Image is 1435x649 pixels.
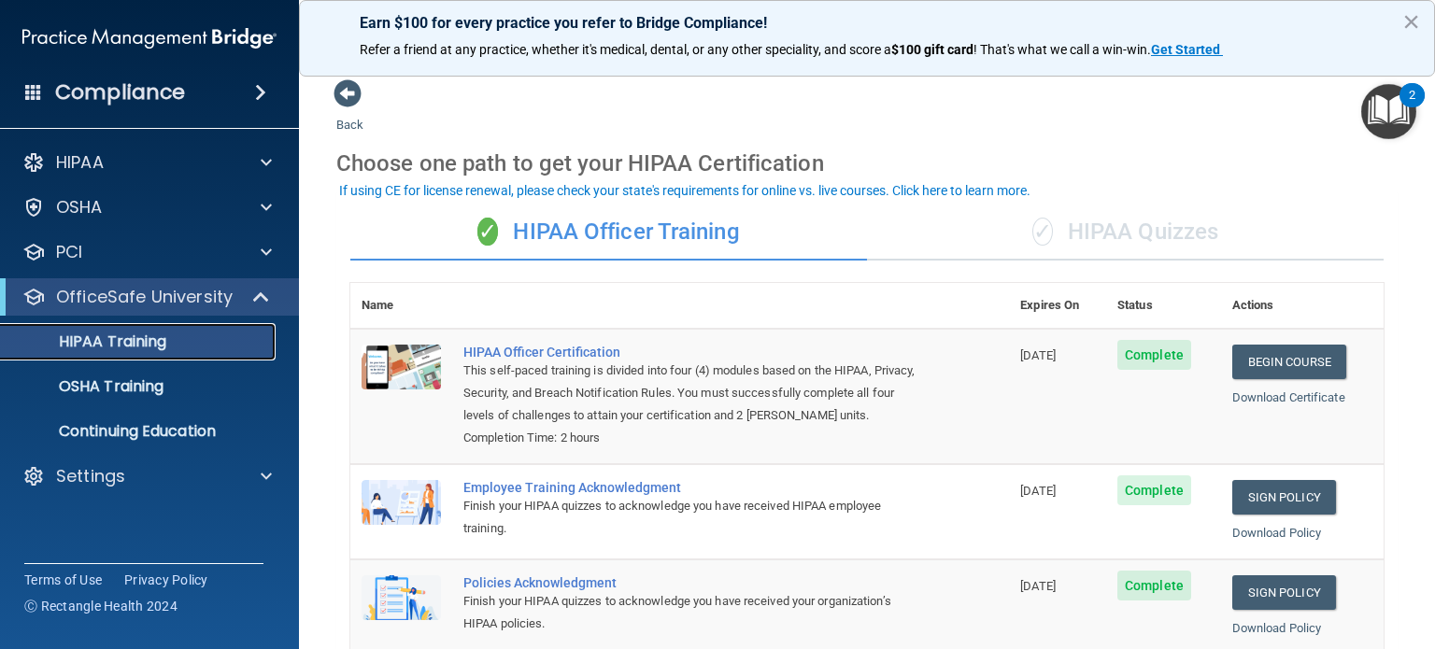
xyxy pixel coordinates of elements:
[1402,7,1420,36] button: Close
[463,590,916,635] div: Finish your HIPAA quizzes to acknowledge you have received your organization’s HIPAA policies.
[1032,218,1053,246] span: ✓
[56,196,103,219] p: OSHA
[336,136,1398,190] div: Choose one path to get your HIPAA Certification
[463,360,916,427] div: This self-paced training is divided into four (4) modules based on the HIPAA, Privacy, Security, ...
[360,14,1374,32] p: Earn $100 for every practice you refer to Bridge Compliance!
[1117,340,1191,370] span: Complete
[22,20,277,57] img: PMB logo
[12,332,166,351] p: HIPAA Training
[1232,575,1336,610] a: Sign Policy
[1232,480,1336,515] a: Sign Policy
[56,241,82,263] p: PCI
[22,196,272,219] a: OSHA
[1020,579,1056,593] span: [DATE]
[24,571,102,589] a: Terms of Use
[22,151,272,174] a: HIPAA
[1409,95,1415,120] div: 2
[1117,571,1191,600] span: Complete
[22,241,272,263] a: PCI
[12,377,163,396] p: OSHA Training
[56,151,104,174] p: HIPAA
[1232,526,1322,540] a: Download Policy
[1232,345,1346,379] a: Begin Course
[339,184,1030,197] div: If using CE for license renewal, please check your state's requirements for online vs. live cours...
[1151,42,1223,57] a: Get Started
[1106,283,1221,329] th: Status
[1221,283,1384,329] th: Actions
[22,286,271,308] a: OfficeSafe University
[1020,348,1056,362] span: [DATE]
[24,597,178,615] span: Ⓒ Rectangle Health 2024
[12,422,267,441] p: Continuing Education
[350,205,867,261] div: HIPAA Officer Training
[463,495,916,540] div: Finish your HIPAA quizzes to acknowledge you have received HIPAA employee training.
[22,465,272,487] a: Settings
[463,480,916,495] div: Employee Training Acknowledgment
[477,218,498,246] span: ✓
[463,427,916,449] div: Completion Time: 2 hours
[463,345,916,360] a: HIPAA Officer Certification
[1151,42,1220,57] strong: Get Started
[124,571,208,589] a: Privacy Policy
[360,42,891,57] span: Refer a friend at any practice, whether it's medical, dental, or any other speciality, and score a
[973,42,1151,57] span: ! That's what we call a win-win.
[56,286,233,308] p: OfficeSafe University
[1020,484,1056,498] span: [DATE]
[350,283,452,329] th: Name
[1232,390,1345,404] a: Download Certificate
[1117,475,1191,505] span: Complete
[55,79,185,106] h4: Compliance
[463,575,916,590] div: Policies Acknowledgment
[336,95,363,132] a: Back
[1009,283,1106,329] th: Expires On
[56,465,125,487] p: Settings
[867,205,1384,261] div: HIPAA Quizzes
[1232,621,1322,635] a: Download Policy
[1361,84,1416,139] button: Open Resource Center, 2 new notifications
[336,181,1033,200] button: If using CE for license renewal, please check your state's requirements for online vs. live cours...
[891,42,973,57] strong: $100 gift card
